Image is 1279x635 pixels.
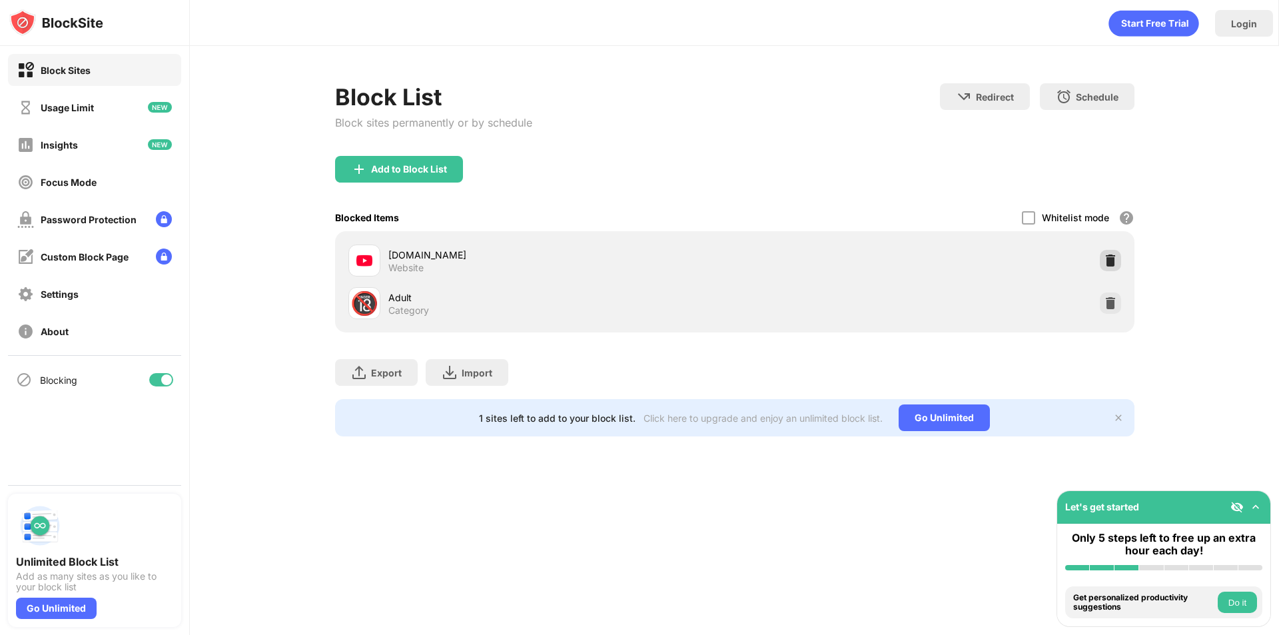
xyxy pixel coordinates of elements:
[899,404,990,431] div: Go Unlimited
[1065,532,1262,557] div: Only 5 steps left to free up an extra hour each day!
[17,323,34,340] img: about-off.svg
[462,367,492,378] div: Import
[1073,593,1214,612] div: Get personalized productivity suggestions
[41,214,137,225] div: Password Protection
[388,262,424,274] div: Website
[643,412,883,424] div: Click here to upgrade and enjoy an unlimited block list.
[9,9,103,36] img: logo-blocksite.svg
[335,212,399,223] div: Blocked Items
[479,412,636,424] div: 1 sites left to add to your block list.
[17,286,34,303] img: settings-off.svg
[41,326,69,337] div: About
[156,249,172,265] img: lock-menu.svg
[335,83,532,111] div: Block List
[1108,10,1199,37] div: animation
[16,598,97,619] div: Go Unlimited
[335,116,532,129] div: Block sites permanently or by schedule
[16,372,32,388] img: blocking-icon.svg
[1231,18,1257,29] div: Login
[976,91,1014,103] div: Redirect
[350,290,378,317] div: 🔞
[1076,91,1118,103] div: Schedule
[41,65,91,76] div: Block Sites
[1230,500,1244,514] img: eye-not-visible.svg
[148,139,172,150] img: new-icon.svg
[16,555,173,568] div: Unlimited Block List
[388,248,735,262] div: [DOMAIN_NAME]
[41,251,129,263] div: Custom Block Page
[388,291,735,305] div: Adult
[1113,412,1124,423] img: x-button.svg
[1042,212,1109,223] div: Whitelist mode
[16,502,64,550] img: push-block-list.svg
[356,253,372,269] img: favicons
[16,571,173,592] div: Add as many sites as you like to your block list
[41,289,79,300] div: Settings
[17,211,34,228] img: password-protection-off.svg
[1065,501,1139,512] div: Let's get started
[17,99,34,116] img: time-usage-off.svg
[40,374,77,386] div: Blocking
[156,211,172,227] img: lock-menu.svg
[41,177,97,188] div: Focus Mode
[17,249,34,265] img: customize-block-page-off.svg
[148,102,172,113] img: new-icon.svg
[388,305,429,317] div: Category
[17,137,34,153] img: insights-off.svg
[1218,592,1257,613] button: Do it
[371,164,447,175] div: Add to Block List
[371,367,402,378] div: Export
[1249,500,1262,514] img: omni-setup-toggle.svg
[41,139,78,151] div: Insights
[41,102,94,113] div: Usage Limit
[17,174,34,191] img: focus-off.svg
[17,62,34,79] img: block-on.svg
